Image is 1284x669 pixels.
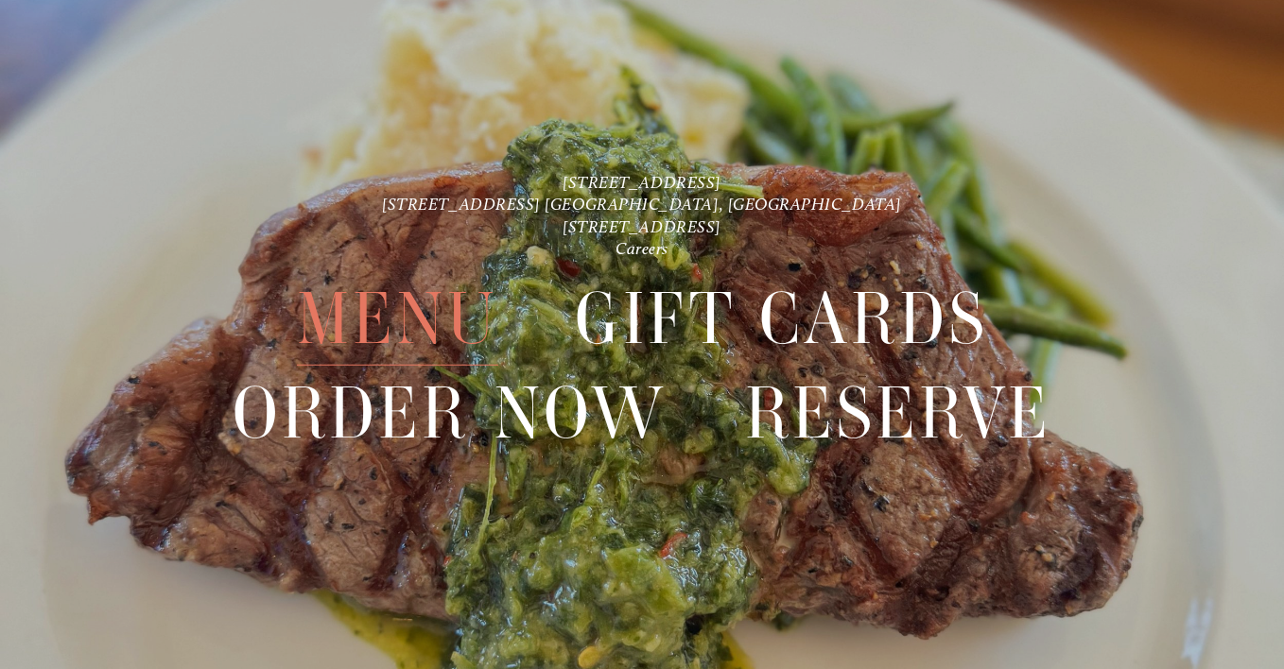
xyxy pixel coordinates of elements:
a: Order Now [233,366,668,458]
a: Menu [297,272,498,365]
a: Gift Cards [575,272,987,365]
a: Reserve [745,366,1052,458]
span: Gift Cards [575,272,987,366]
a: [STREET_ADDRESS] [563,216,721,236]
span: Order Now [233,366,668,459]
a: Careers [616,238,668,258]
a: [STREET_ADDRESS] [563,172,721,192]
span: Menu [297,272,498,366]
span: Reserve [745,366,1052,459]
a: [STREET_ADDRESS] [GEOGRAPHIC_DATA], [GEOGRAPHIC_DATA] [382,194,902,214]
